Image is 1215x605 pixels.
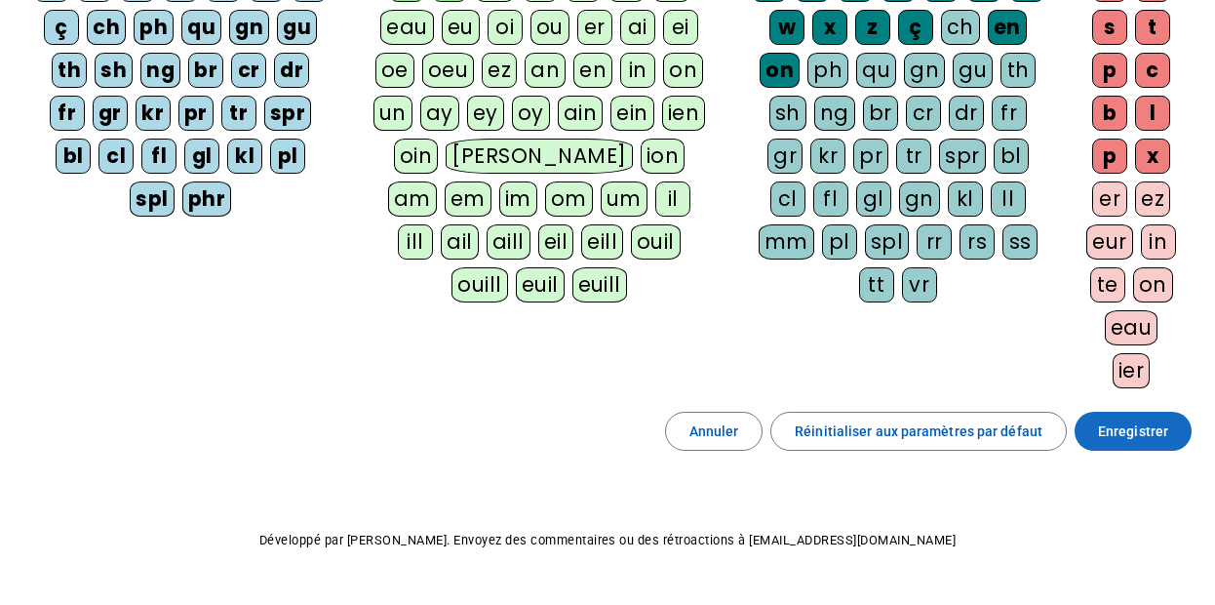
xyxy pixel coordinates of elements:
div: p [1092,139,1127,174]
div: ei [663,10,698,45]
div: kr [810,139,845,174]
div: on [663,53,703,88]
div: t [1135,10,1170,45]
div: cr [906,96,941,131]
div: pl [270,139,305,174]
div: gr [767,139,803,174]
div: th [1000,53,1036,88]
div: ng [814,96,855,131]
div: x [1135,139,1170,174]
div: z [855,10,890,45]
div: mm [759,224,814,260]
div: sh [769,96,806,131]
div: oin [394,139,439,174]
div: kl [227,139,262,174]
div: kl [948,181,983,217]
div: x [812,10,847,45]
div: gn [229,10,269,45]
div: ion [641,139,686,174]
div: euill [572,267,627,302]
div: ail [441,224,479,260]
div: eau [1105,310,1158,345]
div: in [1141,224,1176,260]
div: aill [487,224,530,260]
div: un [373,96,412,131]
div: sh [95,53,133,88]
div: eill [581,224,623,260]
div: ouill [451,267,507,302]
div: fr [50,96,85,131]
div: tr [221,96,256,131]
div: on [1133,267,1173,302]
div: qu [856,53,896,88]
div: br [863,96,898,131]
div: am [388,181,437,217]
div: ç [44,10,79,45]
div: cl [770,181,805,217]
div: an [525,53,566,88]
div: gu [277,10,317,45]
div: dr [949,96,984,131]
div: en [573,53,612,88]
div: spl [865,224,910,260]
div: kr [136,96,171,131]
div: th [52,53,87,88]
div: il [655,181,690,217]
div: ey [467,96,504,131]
div: ez [1135,181,1170,217]
div: te [1090,267,1125,302]
div: ez [482,53,517,88]
span: Annuler [689,420,739,443]
div: bl [56,139,91,174]
div: b [1092,96,1127,131]
div: in [620,53,655,88]
div: ier [1113,353,1151,388]
div: ng [140,53,180,88]
div: c [1135,53,1170,88]
p: Développé par [PERSON_NAME]. Envoyez des commentaires ou des rétroactions à [EMAIL_ADDRESS][DOMAI... [16,529,1199,552]
div: gl [856,181,891,217]
div: cl [98,139,134,174]
div: dr [274,53,309,88]
div: gn [899,181,940,217]
div: ein [610,96,654,131]
button: Annuler [665,412,764,451]
div: eur [1086,224,1133,260]
div: p [1092,53,1127,88]
div: rs [960,224,995,260]
div: er [1092,181,1127,217]
div: cr [231,53,266,88]
div: ill [398,224,433,260]
div: fl [141,139,176,174]
div: oi [488,10,523,45]
div: s [1092,10,1127,45]
span: Réinitialiser aux paramètres par défaut [795,420,1042,443]
div: ch [941,10,980,45]
div: [PERSON_NAME] [446,139,632,174]
div: rr [917,224,952,260]
div: tt [859,267,894,302]
div: ss [1002,224,1038,260]
div: ch [87,10,126,45]
div: ain [558,96,604,131]
div: br [188,53,223,88]
div: oeu [422,53,475,88]
div: euil [516,267,565,302]
div: l [1135,96,1170,131]
div: en [988,10,1027,45]
div: w [769,10,804,45]
div: gl [184,139,219,174]
div: gu [953,53,993,88]
div: eu [442,10,480,45]
div: fl [813,181,848,217]
span: Enregistrer [1098,420,1168,443]
div: oe [375,53,414,88]
div: qu [181,10,221,45]
div: bl [994,139,1029,174]
div: spl [130,181,175,217]
div: tr [896,139,931,174]
div: ou [530,10,569,45]
div: om [545,181,593,217]
div: fr [992,96,1027,131]
div: er [577,10,612,45]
